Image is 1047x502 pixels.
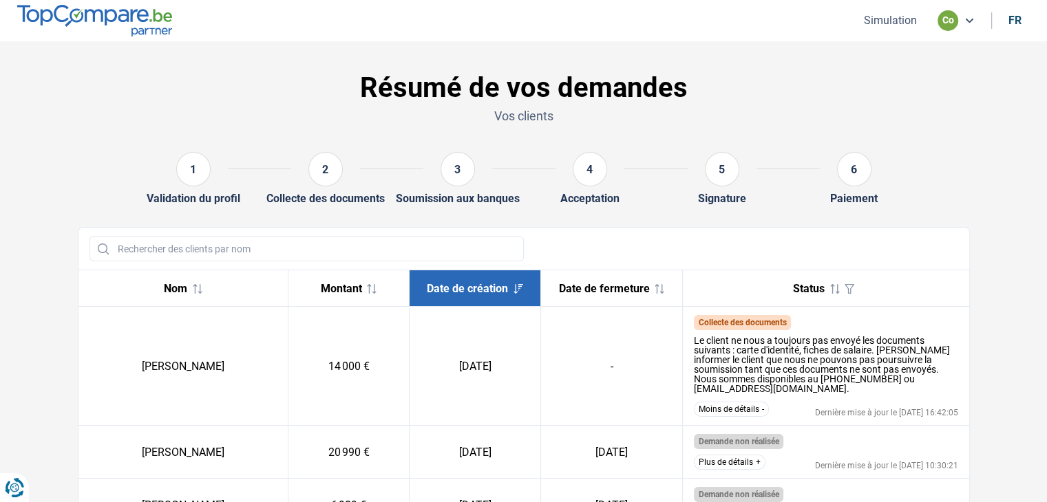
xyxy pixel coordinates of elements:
[540,307,682,426] td: -
[860,13,921,28] button: Simulation
[793,282,825,295] span: Status
[540,426,682,479] td: [DATE]
[176,152,211,186] div: 1
[410,426,541,479] td: [DATE]
[288,426,409,479] td: 20 990 €
[427,282,508,295] span: Date de création
[78,72,970,105] h1: Résumé de vos demandes
[78,107,970,124] p: Vos clients
[288,307,409,426] td: 14 000 €
[78,307,288,426] td: [PERSON_NAME]
[266,192,385,205] div: Collecte des documents
[705,152,739,186] div: 5
[78,426,288,479] td: [PERSON_NAME]
[938,10,958,31] div: co
[147,192,240,205] div: Validation du profil
[410,307,541,426] td: [DATE]
[815,461,958,470] div: Dernière mise à jour le [DATE] 10:30:21
[396,192,520,205] div: Soumission aux banques
[694,402,769,417] button: Moins de détails
[694,455,765,470] button: Plus de détails
[308,152,343,186] div: 2
[698,437,779,446] span: Demande non réalisée
[320,282,361,295] span: Montant
[698,318,786,327] span: Collecte des documents
[830,192,878,205] div: Paiement
[441,152,475,186] div: 3
[558,282,649,295] span: Date de fermeture
[698,192,746,205] div: Signature
[573,152,607,186] div: 4
[164,282,187,295] span: Nom
[17,5,172,36] img: TopCompare.be
[698,490,779,499] span: Demande non réalisée
[815,408,958,417] div: Dernière mise à jour le [DATE] 16:42:05
[89,236,524,261] input: Rechercher des clients par nom
[694,336,958,393] div: Le client ne nous a toujours pas envoyé les documents suivants : carte d'identité, fiches de sala...
[837,152,871,186] div: 6
[1008,14,1022,27] div: fr
[560,192,620,205] div: Acceptation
